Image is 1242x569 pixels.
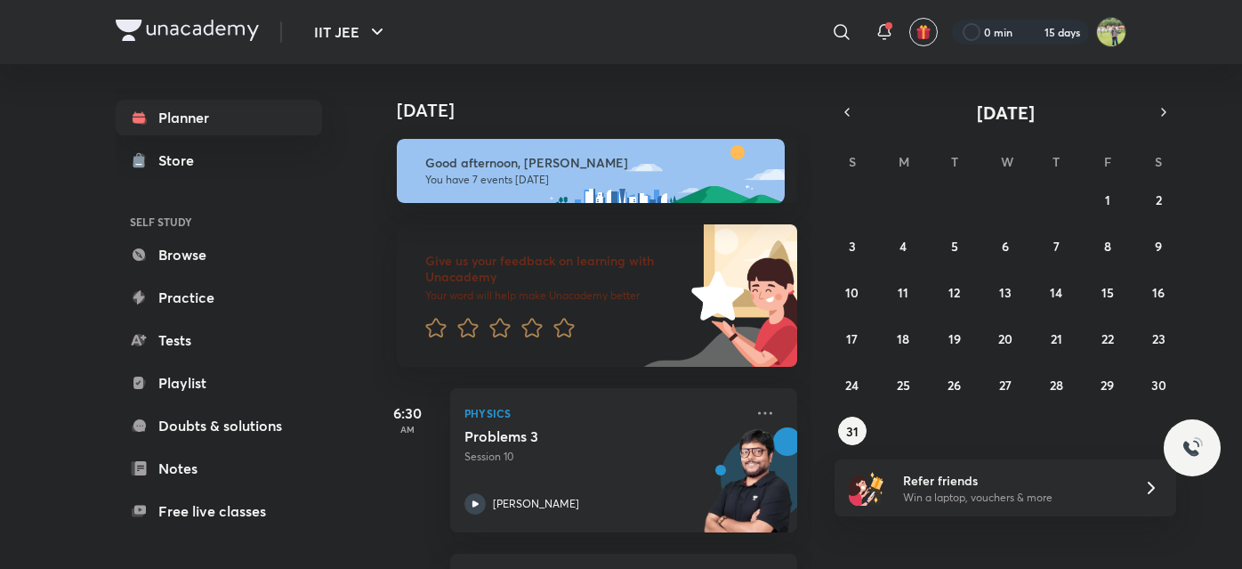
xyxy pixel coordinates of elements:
[1052,153,1060,170] abbr: Thursday
[1093,278,1122,306] button: August 15, 2025
[116,20,259,45] a: Company Logo
[372,424,443,435] p: AM
[948,330,961,347] abbr: August 19, 2025
[977,101,1035,125] span: [DATE]
[999,284,1012,301] abbr: August 13, 2025
[1144,370,1173,399] button: August 30, 2025
[838,324,867,353] button: August 17, 2025
[838,278,867,306] button: August 10, 2025
[1104,153,1111,170] abbr: Friday
[1101,330,1114,347] abbr: August 22, 2025
[397,139,785,203] img: afternoon
[464,427,686,445] h5: Problems 3
[838,417,867,445] button: August 31, 2025
[899,153,909,170] abbr: Monday
[1144,232,1173,260] button: August 9, 2025
[493,496,579,512] p: [PERSON_NAME]
[1151,377,1166,394] abbr: August 30, 2025
[846,330,858,347] abbr: August 17, 2025
[372,402,443,424] h5: 6:30
[116,280,322,315] a: Practice
[116,493,322,529] a: Free live classes
[1144,324,1173,353] button: August 23, 2025
[1101,284,1114,301] abbr: August 15, 2025
[1042,324,1070,353] button: August 21, 2025
[116,20,259,41] img: Company Logo
[859,100,1151,125] button: [DATE]
[1152,330,1165,347] abbr: August 23, 2025
[116,207,322,237] h6: SELF STUDY
[991,232,1020,260] button: August 6, 2025
[1144,185,1173,214] button: August 2, 2025
[425,253,685,285] h6: Give us your feedback on learning with Unacademy
[1093,232,1122,260] button: August 8, 2025
[1182,437,1203,459] img: ttu
[1105,191,1110,208] abbr: August 1, 2025
[1042,278,1070,306] button: August 14, 2025
[889,232,917,260] button: August 4, 2025
[991,370,1020,399] button: August 27, 2025
[991,324,1020,353] button: August 20, 2025
[1156,191,1162,208] abbr: August 2, 2025
[849,238,856,255] abbr: August 3, 2025
[898,284,908,301] abbr: August 11, 2025
[397,100,815,121] h4: [DATE]
[303,14,399,50] button: IIT JEE
[899,238,907,255] abbr: August 4, 2025
[903,490,1122,506] p: Win a laptop, vouchers & more
[889,324,917,353] button: August 18, 2025
[991,278,1020,306] button: August 13, 2025
[845,284,859,301] abbr: August 10, 2025
[1155,238,1162,255] abbr: August 9, 2025
[1155,153,1162,170] abbr: Saturday
[699,427,797,550] img: unacademy
[1002,238,1009,255] abbr: August 6, 2025
[948,377,961,394] abbr: August 26, 2025
[897,377,910,394] abbr: August 25, 2025
[1053,238,1060,255] abbr: August 7, 2025
[116,237,322,272] a: Browse
[116,408,322,443] a: Doubts & solutions
[1096,17,1126,47] img: KRISH JINDAL
[425,289,685,303] p: Your word will help make Unacademy better
[838,370,867,399] button: August 24, 2025
[845,377,859,394] abbr: August 24, 2025
[951,153,958,170] abbr: Tuesday
[464,449,744,465] p: Session 10
[116,365,322,401] a: Playlist
[116,100,322,135] a: Planner
[1093,185,1122,214] button: August 1, 2025
[1023,23,1041,41] img: streak
[998,330,1012,347] abbr: August 20, 2025
[897,330,909,347] abbr: August 18, 2025
[1050,284,1062,301] abbr: August 14, 2025
[425,155,769,171] h6: Good afternoon, [PERSON_NAME]
[1144,278,1173,306] button: August 16, 2025
[1093,370,1122,399] button: August 29, 2025
[1050,377,1063,394] abbr: August 28, 2025
[948,284,960,301] abbr: August 12, 2025
[838,232,867,260] button: August 3, 2025
[999,377,1012,394] abbr: August 27, 2025
[951,238,958,255] abbr: August 5, 2025
[849,470,884,506] img: referral
[903,471,1122,490] h6: Refer friends
[425,173,769,187] p: You have 7 events [DATE]
[158,150,205,171] div: Store
[631,224,797,367] img: feedback_image
[909,18,938,46] button: avatar
[846,423,859,440] abbr: August 31, 2025
[1152,284,1165,301] abbr: August 16, 2025
[1042,232,1070,260] button: August 7, 2025
[1001,153,1013,170] abbr: Wednesday
[116,322,322,358] a: Tests
[1104,238,1111,255] abbr: August 8, 2025
[1051,330,1062,347] abbr: August 21, 2025
[940,278,969,306] button: August 12, 2025
[940,232,969,260] button: August 5, 2025
[1042,370,1070,399] button: August 28, 2025
[1093,324,1122,353] button: August 22, 2025
[940,324,969,353] button: August 19, 2025
[1101,377,1114,394] abbr: August 29, 2025
[940,370,969,399] button: August 26, 2025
